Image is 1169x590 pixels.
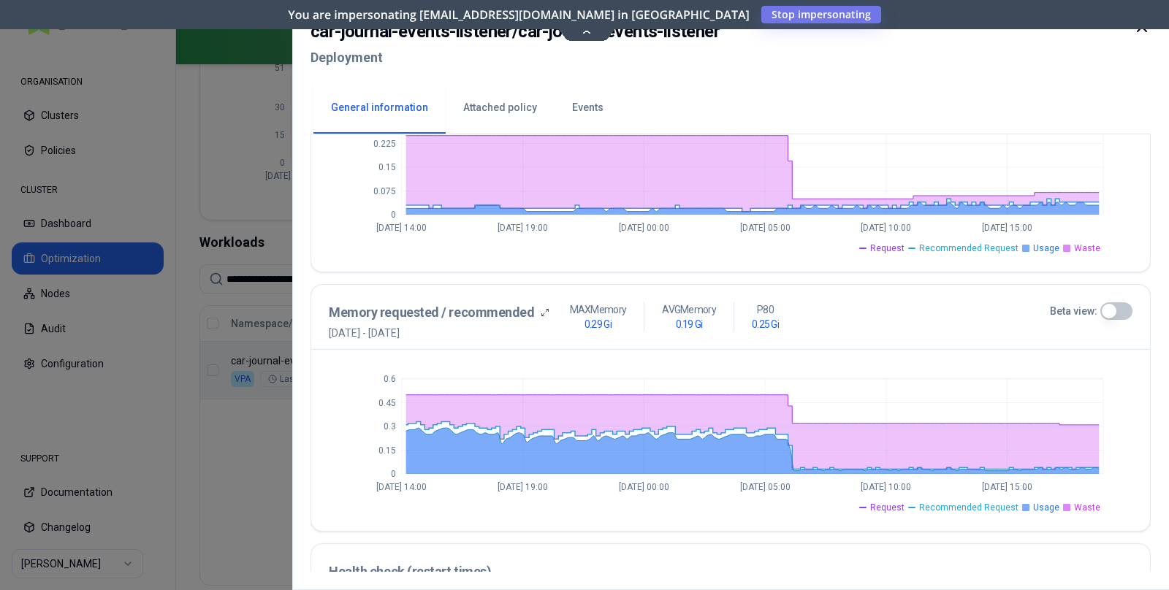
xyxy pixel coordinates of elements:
tspan: 0 [391,469,396,479]
p: P80 [757,302,774,317]
label: Beta view: [1050,304,1097,318]
button: Attached policy [446,83,555,134]
h2: car-journal-events-listener / car-journal-events-listener [311,18,720,45]
tspan: [DATE] 10:00 [861,223,911,233]
p: MAX Memory [570,302,627,317]
span: Request [870,242,905,254]
button: Events [555,83,621,134]
tspan: [DATE] 10:00 [861,482,911,492]
h1: 0.29 Gi [584,317,612,332]
span: Recommended Request [919,242,1018,254]
p: AVG Memory [662,302,716,317]
span: Waste [1074,242,1100,254]
tspan: [DATE] 19:00 [498,482,548,492]
span: Usage [1033,502,1059,513]
h3: Health check (restart times) [329,562,491,582]
h2: Deployment [311,45,720,71]
span: Recommended Request [919,502,1018,513]
span: Usage [1033,242,1059,254]
tspan: 0.15 [378,445,396,456]
tspan: 0.3 [384,421,396,432]
tspan: 0.15 [378,162,396,172]
tspan: 0 [391,210,396,220]
tspan: [DATE] 00:00 [619,223,669,233]
button: General information [313,83,446,134]
tspan: [DATE] 05:00 [740,223,791,233]
tspan: 0.6 [384,374,396,384]
span: [DATE] - [DATE] [329,326,549,340]
tspan: [DATE] 14:00 [376,482,427,492]
h3: Memory requested / recommended [329,302,535,323]
tspan: [DATE] 15:00 [982,223,1032,233]
span: Request [870,502,905,513]
tspan: [DATE] 15:00 [982,482,1032,492]
tspan: 0.225 [373,139,396,149]
h1: 0.25 Gi [752,317,779,332]
tspan: [DATE] 14:00 [376,223,427,233]
span: Waste [1074,502,1100,513]
tspan: [DATE] 19:00 [498,223,548,233]
tspan: [DATE] 05:00 [740,482,791,492]
tspan: [DATE] 00:00 [619,482,669,492]
h1: 0.19 Gi [676,317,703,332]
tspan: 0.45 [378,398,396,408]
tspan: 0.075 [373,186,396,196]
